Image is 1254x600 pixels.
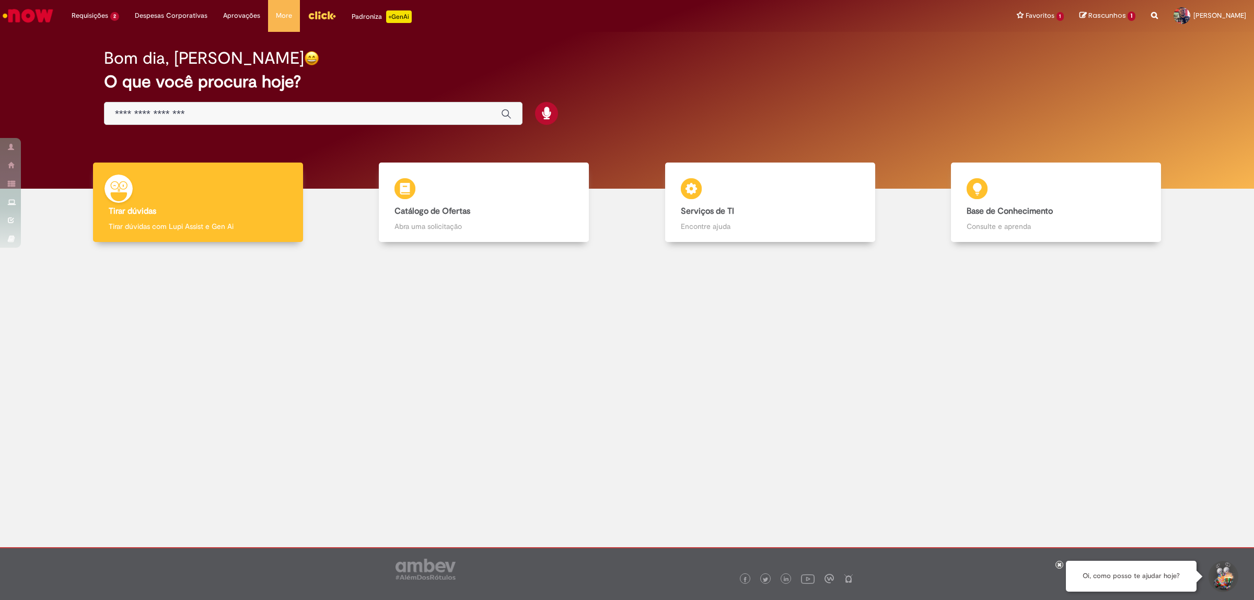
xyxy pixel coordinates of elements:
h2: O que você procura hoje? [104,73,1150,91]
p: Abra uma solicitação [394,221,573,232]
div: Padroniza [352,10,412,23]
b: Tirar dúvidas [109,206,156,216]
div: Oi, como posso te ajudar hoje? [1066,561,1197,592]
b: Catálogo de Ofertas [394,206,470,216]
span: 2 [110,12,119,21]
img: logo_footer_linkedin.png [784,576,789,583]
img: click_logo_yellow_360x200.png [308,7,336,23]
span: Requisições [72,10,108,21]
img: ServiceNow [1,5,55,26]
p: Consulte e aprenda [967,221,1145,232]
a: Base de Conhecimento Consulte e aprenda [913,163,1200,243]
p: +GenAi [386,10,412,23]
a: Catálogo de Ofertas Abra uma solicitação [341,163,628,243]
span: More [276,10,292,21]
img: logo_footer_facebook.png [742,577,748,582]
img: logo_footer_ambev_rotulo_gray.png [396,559,456,580]
img: logo_footer_youtube.png [801,572,815,585]
span: 1 [1128,11,1135,21]
span: Favoritos [1026,10,1054,21]
img: happy-face.png [304,51,319,66]
p: Encontre ajuda [681,221,860,232]
img: logo_footer_naosei.png [844,574,853,583]
span: [PERSON_NAME] [1193,11,1246,20]
img: logo_footer_twitter.png [763,577,768,582]
h2: Bom dia, [PERSON_NAME] [104,49,304,67]
button: Iniciar Conversa de Suporte [1207,561,1238,592]
a: Tirar dúvidas Tirar dúvidas com Lupi Assist e Gen Ai [55,163,341,243]
a: Serviços de TI Encontre ajuda [627,163,913,243]
b: Serviços de TI [681,206,734,216]
b: Base de Conhecimento [967,206,1053,216]
span: Rascunhos [1088,10,1126,20]
span: Aprovações [223,10,260,21]
a: Rascunhos [1079,11,1135,21]
span: 1 [1056,12,1064,21]
p: Tirar dúvidas com Lupi Assist e Gen Ai [109,221,287,232]
span: Despesas Corporativas [135,10,207,21]
img: logo_footer_workplace.png [825,574,834,583]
